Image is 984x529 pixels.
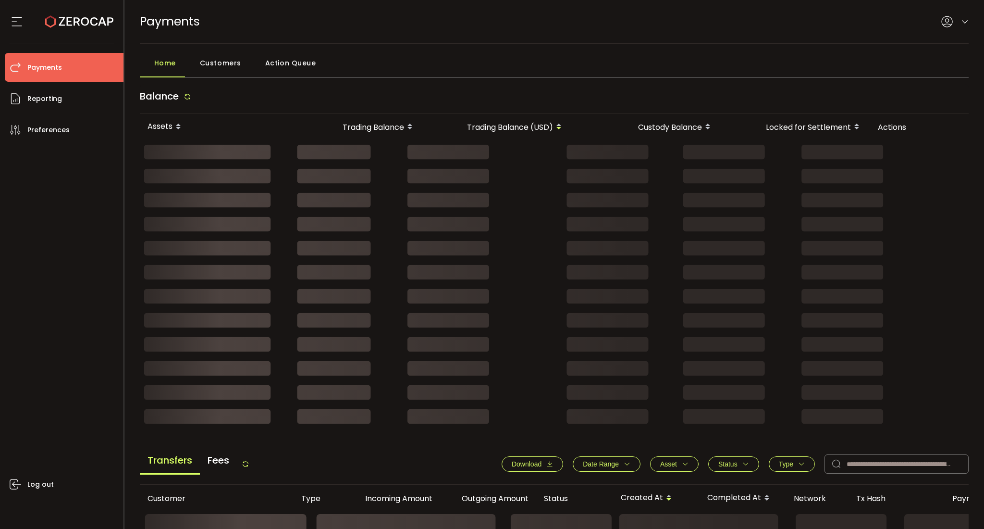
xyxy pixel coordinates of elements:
div: Customer [140,493,294,504]
span: Reporting [27,92,62,106]
div: Actions [870,122,966,133]
button: Status [708,456,759,472]
div: Type [294,493,344,504]
span: Balance [140,89,179,103]
div: Assets [140,119,289,135]
div: Trading Balance [289,119,423,135]
span: Date Range [583,460,619,468]
div: Network [786,493,849,504]
button: Type [769,456,815,472]
div: Trading Balance (USD) [423,119,572,135]
span: Status [718,460,738,468]
span: Action Queue [265,53,316,73]
span: Payments [27,61,62,75]
span: Home [154,53,176,73]
button: Asset [650,456,699,472]
span: Payments [140,13,200,30]
button: Date Range [573,456,640,472]
span: Download [512,460,541,468]
div: Completed At [700,490,786,506]
span: Customers [200,53,241,73]
span: Transfers [140,447,200,475]
button: Download [502,456,563,472]
div: Status [536,493,613,504]
span: Preferences [27,123,70,137]
span: Asset [660,460,677,468]
div: Outgoing Amount [440,493,536,504]
div: Tx Hash [849,493,945,504]
span: Log out [27,478,54,491]
div: Incoming Amount [344,493,440,504]
div: Locked for Settlement [721,119,870,135]
span: Fees [200,447,237,473]
span: Type [779,460,793,468]
div: Created At [613,490,700,506]
div: Custody Balance [572,119,721,135]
